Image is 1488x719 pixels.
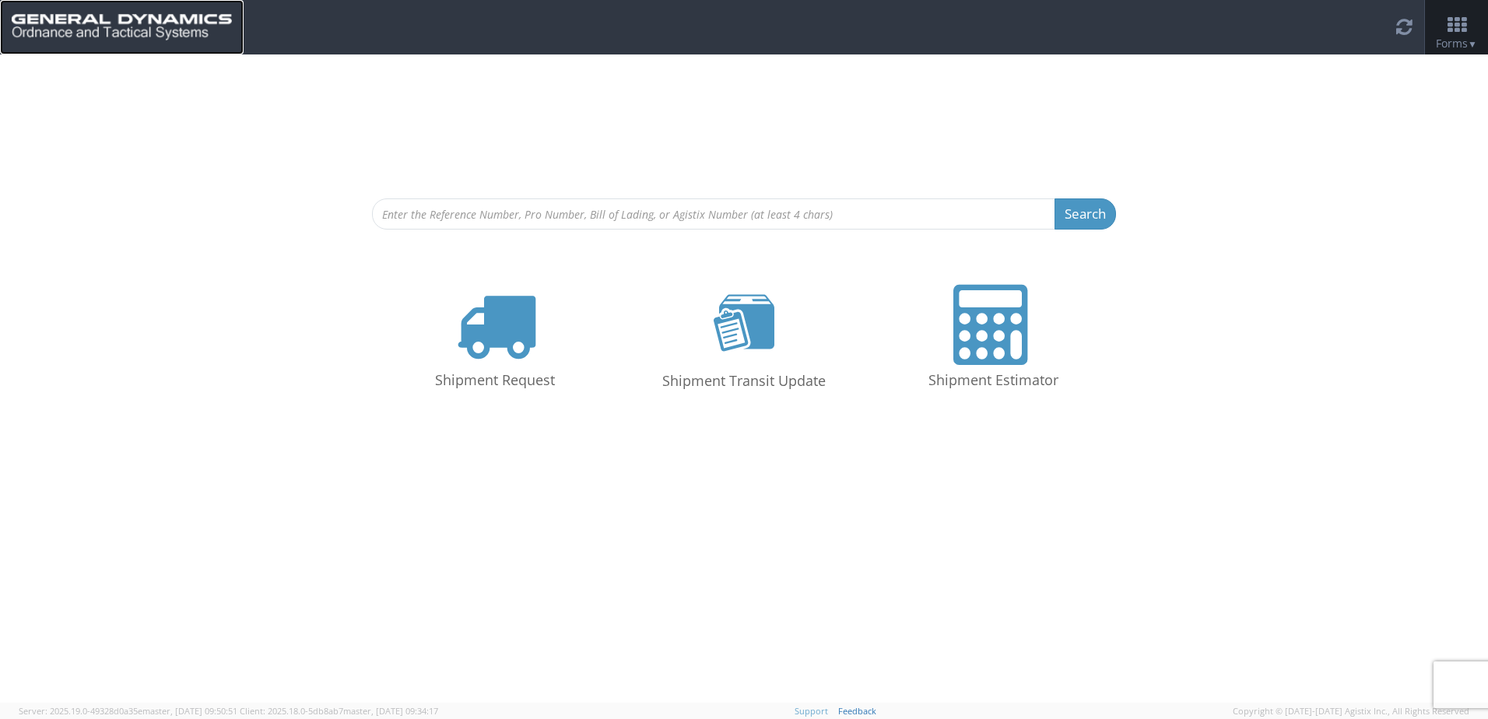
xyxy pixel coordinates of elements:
[19,705,237,717] span: Server: 2025.19.0-49328d0a35e
[343,705,438,717] span: master, [DATE] 09:34:17
[795,705,828,717] a: Support
[1233,705,1469,717] span: Copyright © [DATE]-[DATE] Agistix Inc., All Rights Reserved
[12,14,232,40] img: gd-ots-0c3321f2eb4c994f95cb.png
[627,268,861,412] a: Shipment Transit Update
[838,705,876,717] a: Feedback
[876,269,1110,412] a: Shipment Estimator
[142,705,237,717] span: master, [DATE] 09:50:51
[378,269,612,412] a: Shipment Request
[1468,37,1477,51] span: ▼
[1436,36,1477,51] span: Forms
[394,373,596,388] h4: Shipment Request
[892,373,1094,388] h4: Shipment Estimator
[240,705,438,717] span: Client: 2025.18.0-5db8ab7
[372,198,1055,230] input: Enter the Reference Number, Pro Number, Bill of Lading, or Agistix Number (at least 4 chars)
[1055,198,1116,230] button: Search
[643,374,845,389] h4: Shipment Transit Update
